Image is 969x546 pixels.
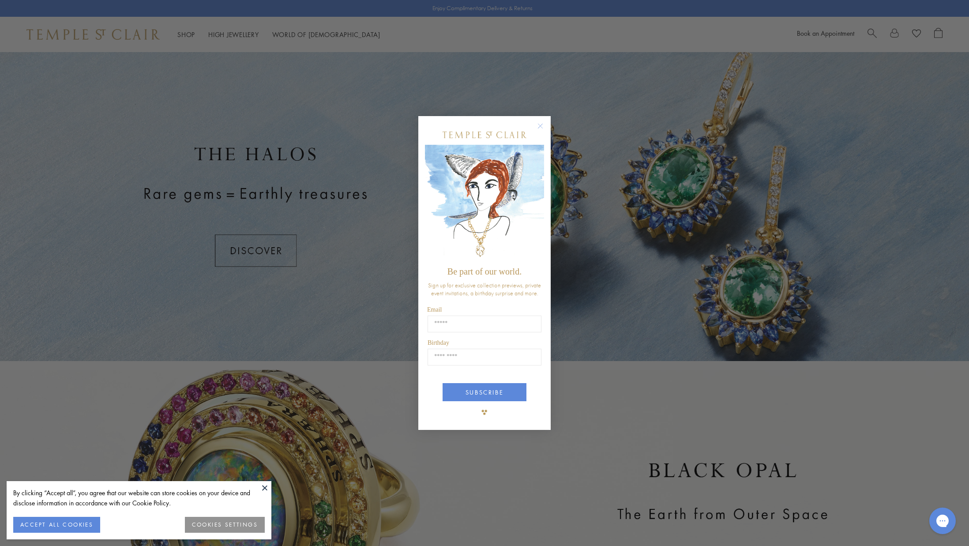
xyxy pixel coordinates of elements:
span: Sign up for exclusive collection previews, private event invitations, a birthday surprise and more. [428,281,541,297]
span: Email [427,306,442,313]
img: Temple St. Clair [443,132,526,138]
button: ACCEPT ALL COOKIES [13,517,100,533]
span: Be part of our world. [447,267,522,276]
img: TSC [476,403,493,421]
img: c4a9eb12-d91a-4d4a-8ee0-386386f4f338.jpeg [425,145,544,263]
button: Close dialog [539,125,550,136]
span: Birthday [428,339,449,346]
input: Email [428,316,541,332]
iframe: Gorgias live chat messenger [925,505,960,537]
button: SUBSCRIBE [443,383,526,401]
button: COOKIES SETTINGS [185,517,265,533]
div: By clicking “Accept all”, you agree that our website can store cookies on your device and disclos... [13,488,265,508]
